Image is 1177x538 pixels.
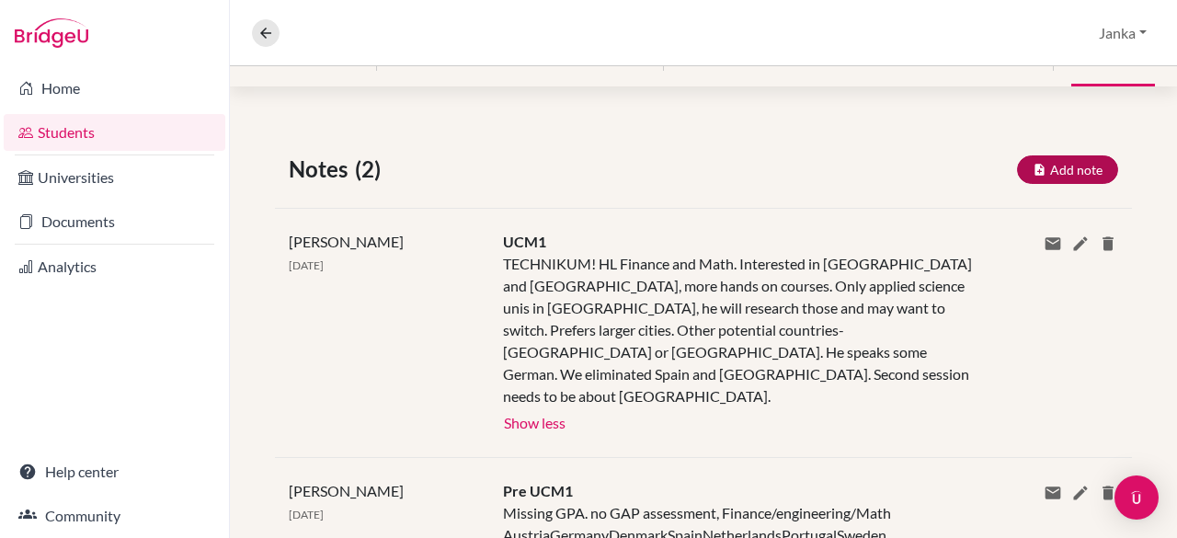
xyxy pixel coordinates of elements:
[4,159,225,196] a: Universities
[4,70,225,107] a: Home
[289,153,355,186] span: Notes
[503,233,546,250] span: UCM1
[1017,155,1118,184] button: Add note
[15,18,88,48] img: Bridge-U
[289,233,404,250] span: [PERSON_NAME]
[4,248,225,285] a: Analytics
[4,498,225,534] a: Community
[289,508,324,521] span: [DATE]
[4,114,225,151] a: Students
[4,203,225,240] a: Documents
[289,482,404,499] span: [PERSON_NAME]
[503,407,566,435] button: Show less
[1114,475,1159,520] div: Open Intercom Messenger
[503,253,976,407] div: TECHNIKUM! HL Finance and Math. Interested in [GEOGRAPHIC_DATA] and [GEOGRAPHIC_DATA], more hands...
[1091,16,1155,51] button: Janka
[4,453,225,490] a: Help center
[355,153,388,186] span: (2)
[503,482,573,499] span: Pre UCM1
[289,258,324,272] span: [DATE]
